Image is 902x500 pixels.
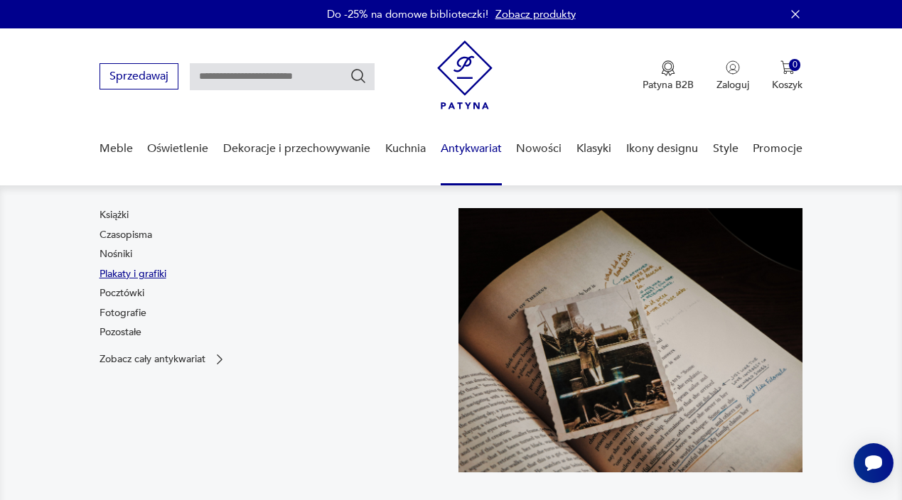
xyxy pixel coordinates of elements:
button: Patyna B2B [643,60,694,92]
button: 0Koszyk [772,60,802,92]
a: Meble [100,121,133,176]
a: Dekoracje i przechowywanie [223,121,370,176]
a: Czasopisma [100,228,152,242]
p: Do -25% na domowe biblioteczki! [327,7,488,21]
p: Koszyk [772,78,802,92]
a: Oświetlenie [147,121,208,176]
img: Ikonka użytkownika [726,60,740,75]
img: Patyna - sklep z meblami i dekoracjami vintage [437,40,493,109]
p: Zaloguj [716,78,749,92]
iframe: Smartsupp widget button [854,443,893,483]
a: Zobacz produkty [495,7,576,21]
a: Ikony designu [626,121,698,176]
a: Klasyki [576,121,611,176]
a: Zobacz cały antykwariat [100,352,227,366]
a: Plakaty i grafiki [100,267,166,281]
a: Pocztówki [100,286,144,300]
div: 0 [789,59,801,71]
a: Książki [100,208,129,222]
img: Ikona medalu [661,60,675,76]
img: c8a9187830f37f141118a59c8d49ce82.jpg [458,208,803,472]
a: Ikona medaluPatyna B2B [643,60,694,92]
button: Sprzedawaj [100,63,178,89]
a: Style [713,121,739,176]
a: Antykwariat [441,121,502,176]
a: Promocje [753,121,802,176]
button: Zaloguj [716,60,749,92]
p: Patyna B2B [643,78,694,92]
p: Zobacz cały antykwariat [100,354,205,364]
a: Sprzedawaj [100,72,178,82]
img: Ikona koszyka [780,60,795,75]
a: Nowości [516,121,562,176]
a: Fotografie [100,306,146,320]
a: Pozostałe [100,325,141,339]
a: Nośniki [100,247,132,261]
a: Kuchnia [385,121,426,176]
button: Szukaj [350,67,367,85]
